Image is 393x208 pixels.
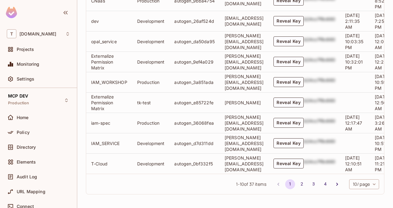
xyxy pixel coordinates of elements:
[86,72,132,92] td: IAM_WORKSHOP
[132,11,170,31] td: Development
[273,77,304,87] button: Reveal Key
[169,31,219,52] td: autogen_da50da95
[17,160,36,164] span: Elements
[132,153,170,174] td: Development
[132,113,170,133] td: Production
[375,135,391,152] span: [DATE] 10:51:10 PM
[7,29,16,38] span: T
[17,115,29,120] span: Home
[285,179,295,189] button: page 1
[86,133,132,153] td: IAM_SERVICE
[304,77,335,87] div: b24cc7f8c660
[86,31,132,52] td: opal_service
[273,159,304,168] button: Reveal Key
[86,92,132,113] td: Externalize Permission Matrix
[17,189,45,194] span: URL Mapping
[220,113,268,133] td: [PERSON_NAME][EMAIL_ADDRESS][DOMAIN_NAME]
[169,11,219,31] td: autogen_26af524d
[17,77,34,81] span: Settings
[273,179,343,189] nav: pagination navigation
[220,11,268,31] td: [EMAIL_ADDRESS][DOMAIN_NAME]
[220,92,268,113] td: [PERSON_NAME]
[375,94,393,111] span: [DATE] 12:50:34 AM
[220,153,268,174] td: [PERSON_NAME][EMAIL_ADDRESS][DOMAIN_NAME]
[220,31,268,52] td: [PERSON_NAME][EMAIL_ADDRESS][DOMAIN_NAME]
[8,94,28,98] span: MCP DEV
[17,130,30,135] span: Policy
[304,138,335,148] div: b24cc7f8c660
[169,153,219,174] td: autogen_0bf332f5
[304,98,335,107] div: b24cc7f8c660
[86,153,132,174] td: T-Cloud
[220,133,268,153] td: [PERSON_NAME][EMAIL_ADDRESS][DOMAIN_NAME]
[375,114,390,131] span: [DATE] 3:26:15 AM
[132,133,170,153] td: Development
[17,145,36,150] span: Directory
[132,31,170,52] td: Development
[132,72,170,92] td: Production
[169,133,219,153] td: autogen_d7d311dd
[17,62,40,67] span: Monitoring
[375,13,391,30] span: [DATE] 7:25:38 PM
[273,57,304,67] button: Reveal Key
[132,92,170,113] td: tk-test
[332,179,342,189] button: Go to next page
[236,181,266,188] span: 1 - 10 of 37 items
[19,31,56,36] span: Workspace: t-mobile.com
[345,155,361,172] span: [DATE] 12:10:51 AM
[86,113,132,133] td: iam-spec
[169,52,219,72] td: autogen_9ef4a029
[273,98,304,107] button: Reveal Key
[273,16,304,26] button: Reveal Key
[273,118,304,128] button: Reveal Key
[345,53,363,70] span: [DATE] 10:32:01 PM
[304,159,335,168] div: b24cc7f8c660
[345,114,362,131] span: [DATE] 12:17:47 AM
[320,179,330,189] button: Go to page 4
[169,92,219,113] td: autogen_e85722fe
[345,13,360,30] span: [DATE] 2:11:35 AM
[297,179,307,189] button: Go to page 2
[86,52,132,72] td: Externalize Permission Matrix
[309,179,319,189] button: Go to page 3
[304,57,335,67] div: b24cc7f8c660
[169,113,219,133] td: autogen_36068fea
[304,16,335,26] div: b24cc7f8c660
[349,179,379,189] div: 10 / page
[132,52,170,72] td: Development
[8,101,29,106] span: Production
[273,36,304,46] button: Reveal Key
[220,72,268,92] td: [PERSON_NAME][EMAIL_ADDRESS][DOMAIN_NAME]
[86,11,132,31] td: dev
[17,174,37,179] span: Audit Log
[17,47,34,52] span: Projects
[6,7,17,18] img: SReyMgAAAABJRU5ErkJggg==
[304,36,335,46] div: b24cc7f8c660
[220,52,268,72] td: [PERSON_NAME][EMAIL_ADDRESS][DOMAIN_NAME]
[375,74,393,91] span: [DATE] 10:59:08 PM
[345,33,363,50] span: [DATE] 10:03:35 PM
[273,138,304,148] button: Reveal Key
[169,72,219,92] td: autogen_3a851ada
[375,155,391,172] span: [DATE] 11:21:27 PM
[304,118,335,128] div: b24cc7f8c660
